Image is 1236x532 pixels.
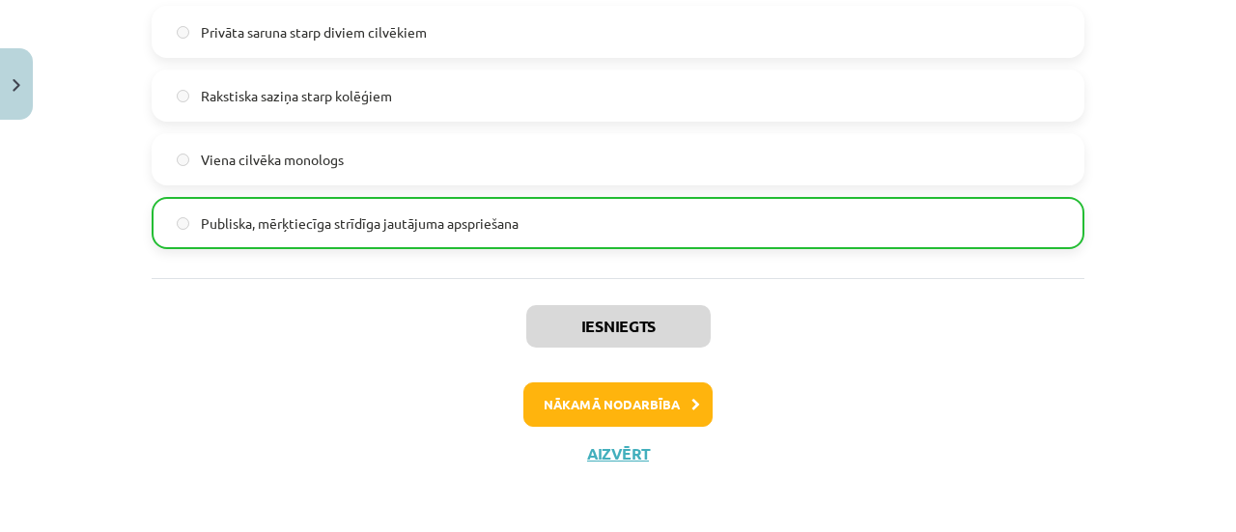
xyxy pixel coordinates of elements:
[177,90,189,102] input: Rakstiska saziņa starp kolēģiem
[201,150,344,170] span: Viena cilvēka monologs
[177,154,189,166] input: Viena cilvēka monologs
[177,26,189,39] input: Privāta saruna starp diviem cilvēkiem
[201,22,427,42] span: Privāta saruna starp diviem cilvēkiem
[581,444,655,463] button: Aizvērt
[526,305,711,348] button: Iesniegts
[201,213,519,234] span: Publiska, mērķtiecīga strīdīga jautājuma apspriešana
[13,79,20,92] img: icon-close-lesson-0947bae3869378f0d4975bcd49f059093ad1ed9edebbc8119c70593378902aed.svg
[177,217,189,230] input: Publiska, mērķtiecīga strīdīga jautājuma apspriešana
[523,382,713,427] button: Nākamā nodarbība
[201,86,392,106] span: Rakstiska saziņa starp kolēģiem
